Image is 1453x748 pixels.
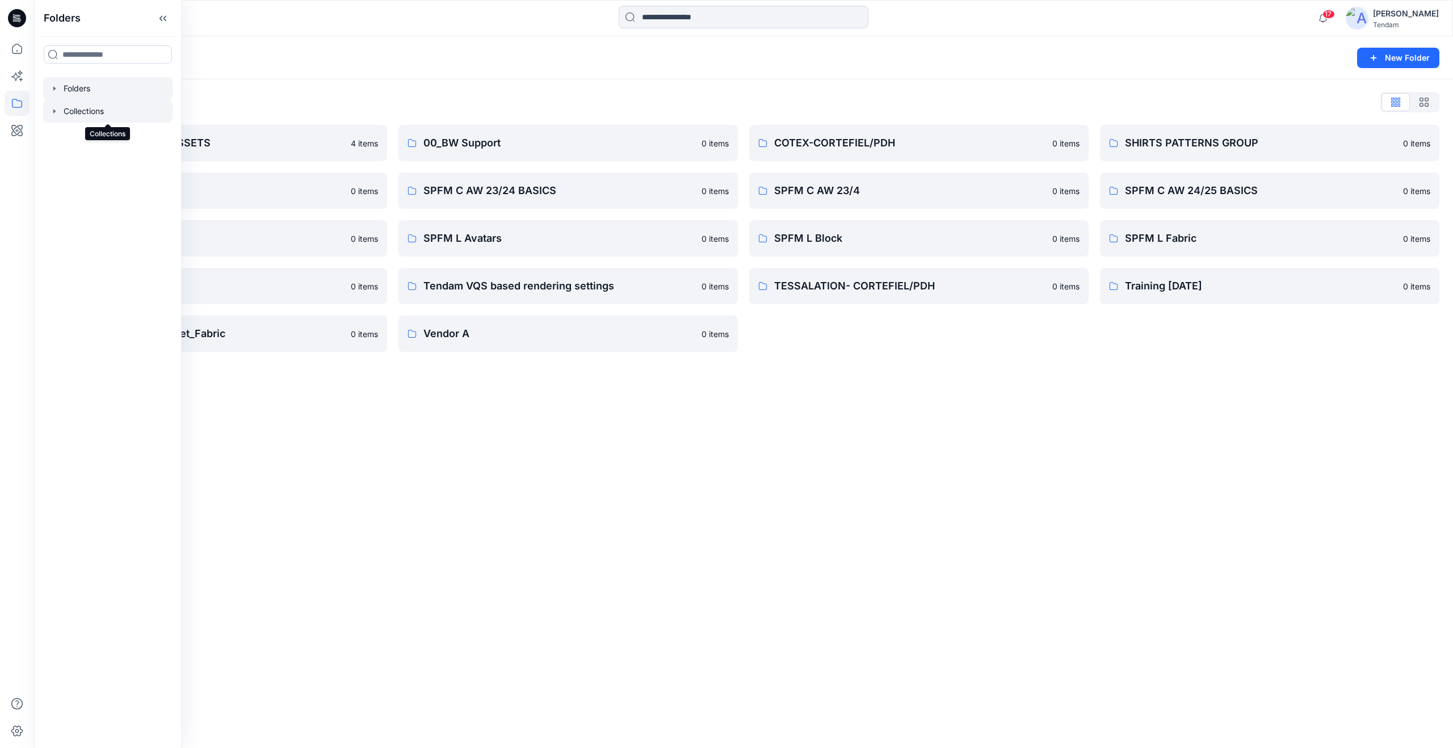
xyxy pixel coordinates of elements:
[1403,233,1430,245] p: 0 items
[702,233,729,245] p: 0 items
[351,328,378,340] p: 0 items
[1357,48,1439,68] button: New Folder
[1100,173,1439,209] a: SPFM C AW 24/25 BASICS0 items
[1322,10,1335,19] span: 17
[73,135,344,151] p: _CORTEFIEL & PDH ASSETS
[48,316,387,352] a: Training_Women'secret_Fabric0 items
[1052,137,1080,149] p: 0 items
[1125,230,1396,246] p: SPFM L Fabric
[398,316,738,352] a: Vendor A0 items
[398,268,738,304] a: Tendam VQS based rendering settings0 items
[73,326,344,342] p: Training_Women'secret_Fabric
[1403,137,1430,149] p: 0 items
[423,230,695,246] p: SPFM L Avatars
[749,125,1089,161] a: COTEX-CORTEFIEL/PDH0 items
[1052,185,1080,197] p: 0 items
[1373,7,1439,20] div: [PERSON_NAME]
[398,173,738,209] a: SPFM C AW 23/24 BASICS0 items
[1373,20,1439,29] div: Tendam
[423,326,695,342] p: Vendor A
[749,220,1089,257] a: SPFM L Block0 items
[48,220,387,257] a: SPFM C SS 240 items
[702,328,729,340] p: 0 items
[702,280,729,292] p: 0 items
[749,268,1089,304] a: TESSALATION- CORTEFIEL/PDH0 items
[423,135,695,151] p: 00_BW Support
[1403,185,1430,197] p: 0 items
[48,125,387,161] a: _CORTEFIEL & PDH ASSETS4 items
[702,137,729,149] p: 0 items
[351,137,378,149] p: 4 items
[774,230,1045,246] p: SPFM L Block
[351,233,378,245] p: 0 items
[702,185,729,197] p: 0 items
[774,135,1045,151] p: COTEX-CORTEFIEL/PDH
[1100,125,1439,161] a: SHIRTS PATTERNS GROUP0 items
[774,278,1045,294] p: TESSALATION- CORTEFIEL/PDH
[398,220,738,257] a: SPFM L Avatars0 items
[1100,220,1439,257] a: SPFM L Fabric0 items
[48,173,387,209] a: SMK-CORTEFIEL/PDH0 items
[73,230,344,246] p: SPFM C SS 24
[1125,183,1396,199] p: SPFM C AW 24/25 BASICS
[1052,280,1080,292] p: 0 items
[423,183,695,199] p: SPFM C AW 23/24 BASICS
[1100,268,1439,304] a: Training [DATE]0 items
[1125,135,1396,151] p: SHIRTS PATTERNS GROUP
[1125,278,1396,294] p: Training [DATE]
[351,185,378,197] p: 0 items
[73,278,344,294] p: SPFM L Trim
[398,125,738,161] a: 00_BW Support0 items
[1403,280,1430,292] p: 0 items
[1346,7,1368,30] img: avatar
[423,278,695,294] p: Tendam VQS based rendering settings
[48,268,387,304] a: SPFM L Trim0 items
[351,280,378,292] p: 0 items
[774,183,1045,199] p: SPFM C AW 23/4
[73,183,344,199] p: SMK-CORTEFIEL/PDH
[1052,233,1080,245] p: 0 items
[749,173,1089,209] a: SPFM C AW 23/40 items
